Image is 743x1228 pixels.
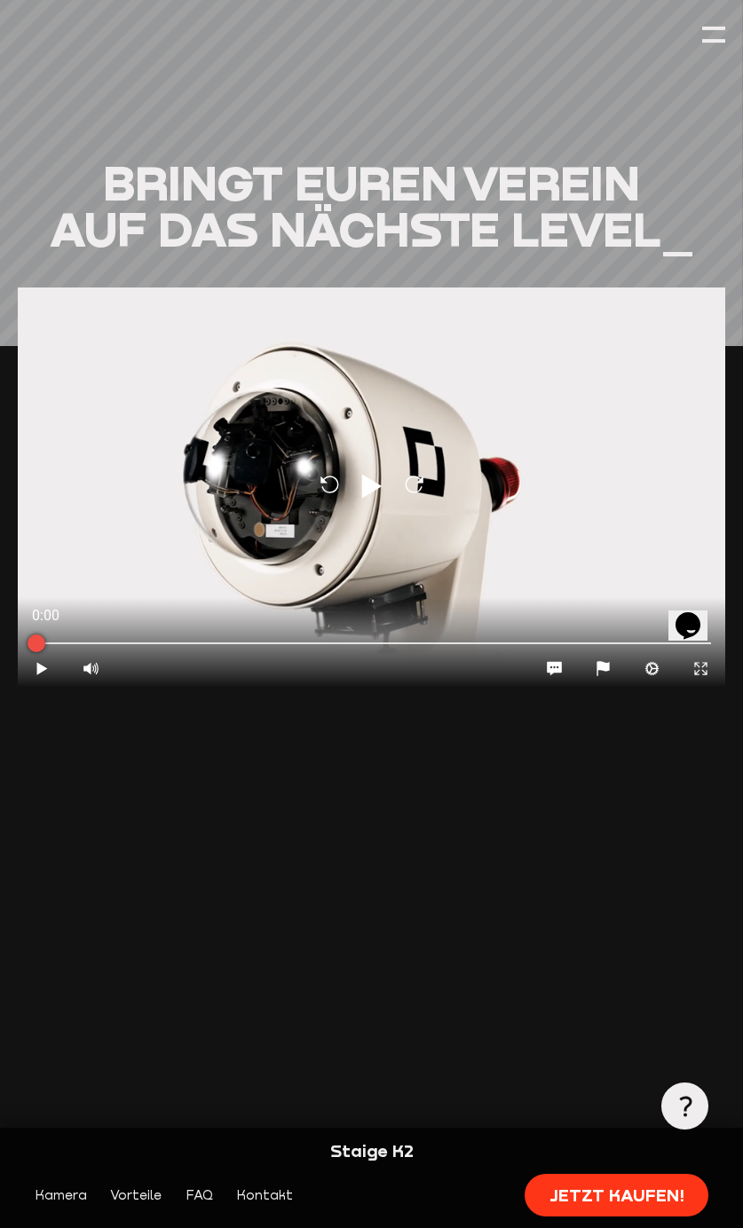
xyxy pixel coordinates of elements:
[35,1185,87,1206] a: Kamera
[18,597,372,634] div: 0:00
[525,1174,707,1216] a: Jetzt kaufen!
[668,587,725,641] iframe: chat widget
[186,1185,213,1206] a: FAQ
[103,153,640,211] span: Bringt euren Verein
[50,200,694,257] span: auf das nächste Level_
[35,1139,707,1162] div: Staige K2
[110,1185,162,1206] a: Vorteile
[236,1185,293,1206] a: Kontakt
